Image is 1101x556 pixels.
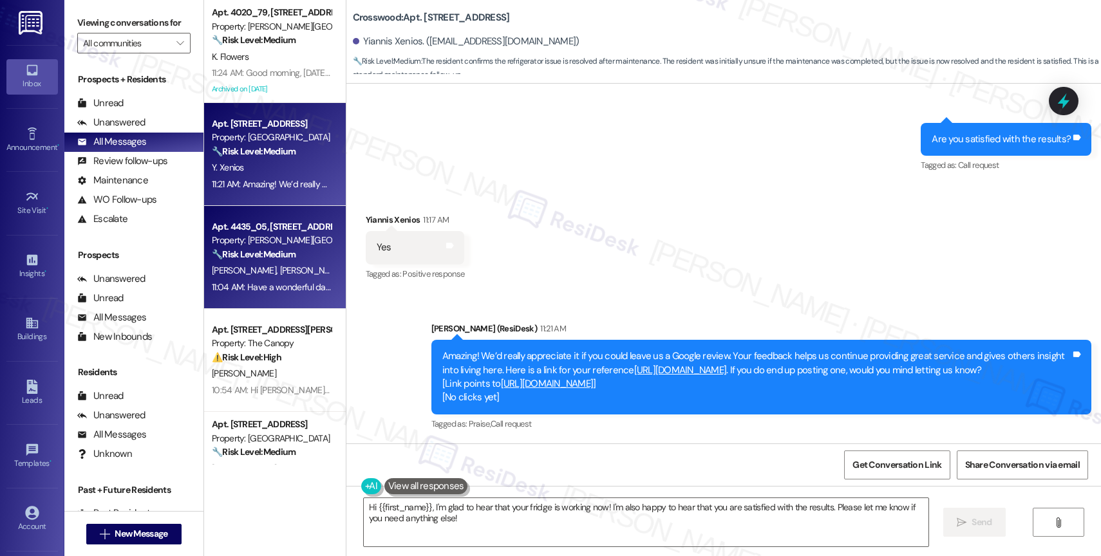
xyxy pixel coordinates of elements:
div: Unread [77,97,124,110]
input: All communities [83,33,170,53]
span: Call request [958,160,999,171]
div: Property: The Canopy [212,337,331,350]
div: 11:04 AM: Have a wonderful day! [212,281,332,293]
strong: ⚠️ Risk Level: High [212,351,281,363]
div: Yes [377,241,391,254]
button: Send [943,508,1006,537]
div: Unknown [77,447,132,461]
div: Yiannis Xenios. ([EMAIL_ADDRESS][DOMAIN_NAME]) [353,35,579,48]
div: Yiannis Xenios [366,213,465,231]
div: Unanswered [77,116,146,129]
div: Apt. [STREET_ADDRESS] [212,418,331,431]
div: Archived on [DATE] [211,81,332,97]
span: [PERSON_NAME] [279,264,344,276]
div: Residents [64,366,203,379]
strong: 🔧 Risk Level: Medium [353,56,421,66]
div: Past Residents [77,506,155,520]
div: Unread [77,389,124,403]
a: Site Visit • [6,186,58,221]
label: Viewing conversations for [77,13,191,33]
i:  [957,517,966,528]
strong: 🔧 Risk Level: Medium [212,248,296,260]
span: K. Flowers [212,51,249,62]
span: Get Conversation Link [852,458,941,472]
div: Apt. [STREET_ADDRESS][PERSON_NAME] [212,323,331,337]
div: Escalate [77,212,127,226]
i:  [100,529,109,539]
span: New Message [115,527,167,541]
div: Apt. 4020_79, [STREET_ADDRESS] [212,6,331,19]
div: All Messages [77,428,146,441]
strong: 🔧 Risk Level: Medium [212,34,296,46]
span: • [46,204,48,213]
button: Get Conversation Link [844,450,950,479]
a: [URL][DOMAIN_NAME] [501,377,594,390]
a: Templates • [6,439,58,474]
div: Past + Future Residents [64,483,203,497]
div: 11:24 AM: Good morning, [DATE]! Thanks for the video. I'll pass it along to the team so they can ... [212,67,849,79]
button: Share Conversation via email [957,450,1088,479]
span: • [57,141,59,150]
textarea: Hi {{first_name}}, I'm glad to hear that your fridge is working now! I'm also happy to hear that ... [364,498,928,546]
div: Tagged as: [431,414,1091,433]
div: Property: [PERSON_NAME][GEOGRAPHIC_DATA][PERSON_NAME] [212,234,331,247]
div: Tagged as: [366,264,465,283]
span: Positive response [402,268,464,279]
div: Amazing! We’d really appreciate it if you could leave us a Google review. Your feedback helps us ... [442,349,1071,405]
div: 11:21 AM [537,322,566,335]
div: Tagged as: [921,156,1091,174]
div: All Messages [77,311,146,324]
button: New Message [86,524,182,544]
div: 11:17 AM [420,213,449,227]
div: Unanswered [77,272,146,286]
div: Are you satisfied with the results? [932,133,1071,146]
div: Apt. [STREET_ADDRESS] [212,117,331,131]
div: All Messages [77,135,146,149]
span: Praise , [469,418,491,429]
span: : The resident confirms the refrigerator issue is resolved after maintenance. The resident was in... [353,55,1101,82]
div: Maintenance [77,174,148,187]
b: Crosswood: Apt. [STREET_ADDRESS] [353,11,510,24]
span: Call request [491,418,531,429]
div: Prospects + Residents [64,73,203,86]
div: WO Follow-ups [77,193,156,207]
span: Share Conversation via email [965,458,1080,472]
strong: 🔧 Risk Level: Medium [212,446,296,458]
span: [PERSON_NAME] [212,264,280,276]
img: ResiDesk Logo [19,11,45,35]
i:  [1053,517,1063,528]
a: [URL][DOMAIN_NAME] [634,364,727,376]
span: [PERSON_NAME] [212,463,276,474]
a: Buildings [6,312,58,347]
span: Y. Xenios [212,162,244,173]
a: Leads [6,376,58,411]
strong: 🔧 Risk Level: Medium [212,145,296,157]
i:  [176,38,183,48]
div: [PERSON_NAME] (ResiDesk) [431,322,1091,340]
div: Property: [GEOGRAPHIC_DATA] [212,432,331,445]
div: Prospects [64,248,203,262]
div: Property: [PERSON_NAME][GEOGRAPHIC_DATA][PERSON_NAME] [212,20,331,33]
div: Apt. 4435_05, [STREET_ADDRESS] [212,220,331,234]
a: Insights • [6,249,58,284]
div: New Inbounds [77,330,152,344]
div: Review follow-ups [77,154,167,168]
span: • [44,267,46,276]
span: Send [972,515,992,529]
a: Account [6,502,58,537]
a: Inbox [6,59,58,94]
div: Unanswered [77,409,146,422]
span: [PERSON_NAME] [212,367,276,379]
div: 10:54 AM: Hi [PERSON_NAME], thanks for the update! I've noted that you'll be able to pay your Aug... [212,384,813,396]
span: • [50,457,52,466]
div: Unread [77,292,124,305]
div: Property: [GEOGRAPHIC_DATA] [212,131,331,144]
